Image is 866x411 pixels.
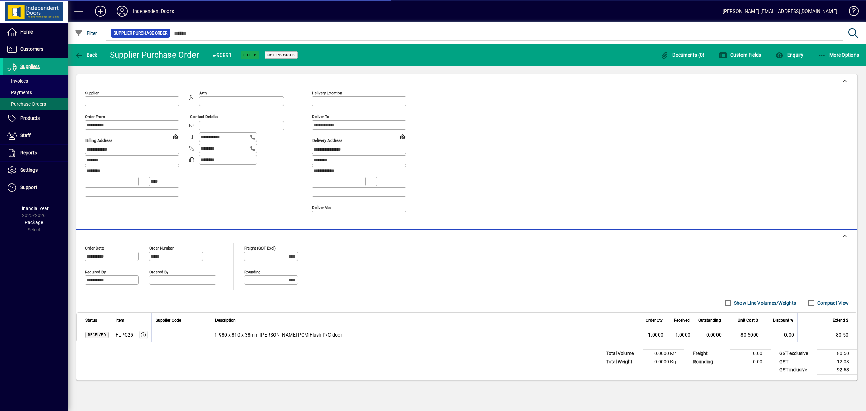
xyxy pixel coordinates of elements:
a: Customers [3,41,68,58]
span: Suppliers [20,64,40,69]
span: Home [20,29,33,35]
span: Description [215,317,236,324]
span: Item [116,317,124,324]
span: More Options [818,52,859,58]
span: Documents (0) [661,52,705,58]
span: Invoices [7,78,28,84]
mat-label: Order date [85,245,104,250]
mat-label: Delivery Location [312,91,342,95]
span: Filter [75,30,97,36]
td: 0.0000 M³ [643,349,684,358]
a: Purchase Orders [3,98,68,110]
td: 80.50 [817,349,857,358]
span: Unit Cost $ [738,317,758,324]
mat-label: Order number [149,245,174,250]
td: GST inclusive [776,366,817,374]
span: Enquiry [775,52,803,58]
td: 0.00 [730,349,771,358]
td: 0.00 [762,328,797,342]
app-page-header-button: Back [68,49,105,61]
button: Enquiry [774,49,805,61]
td: GST [776,358,817,366]
a: View on map [397,131,408,142]
span: Back [75,52,97,58]
a: Settings [3,162,68,179]
button: More Options [816,49,861,61]
label: Compact View [816,300,849,306]
button: Profile [111,5,133,17]
a: Support [3,179,68,196]
span: Financial Year [19,205,49,211]
div: [PERSON_NAME] [EMAIL_ADDRESS][DOMAIN_NAME] [723,6,837,17]
a: Home [3,24,68,41]
td: GST exclusive [776,349,817,358]
span: Filled [243,53,257,57]
button: Filter [73,27,99,39]
td: 1.0000 [640,328,667,342]
div: Independent Doors [133,6,174,17]
a: Reports [3,145,68,161]
td: 80.5000 [725,328,762,342]
a: View on map [170,131,181,142]
mat-label: Attn [199,91,207,95]
mat-label: Order from [85,114,105,119]
mat-label: Rounding [244,269,260,274]
button: Back [73,49,99,61]
span: Payments [7,90,32,95]
div: FLPC25 [116,331,133,338]
a: Payments [3,87,68,98]
span: Reports [20,150,37,155]
span: Customers [20,46,43,52]
mat-label: Deliver To [312,114,329,119]
td: 92.58 [817,366,857,374]
td: Total Weight [603,358,643,366]
mat-label: Freight (GST excl) [244,245,276,250]
td: 0.00 [730,358,771,366]
td: 0.0000 Kg [643,358,684,366]
span: Supplier Purchase Order [114,30,167,37]
span: Outstanding [698,317,721,324]
span: Received [674,317,690,324]
span: Order Qty [646,317,663,324]
td: 80.50 [797,328,857,342]
span: Package [25,220,43,225]
span: Support [20,185,37,190]
span: Extend $ [833,317,848,324]
span: Supplier Code [156,317,181,324]
span: Staff [20,133,31,138]
div: #90891 [213,50,232,61]
td: Rounding [689,358,730,366]
a: Knowledge Base [844,1,858,23]
a: Staff [3,127,68,144]
span: Discount % [773,317,793,324]
span: Status [85,317,97,324]
span: Not Invoiced [267,53,295,57]
mat-label: Ordered by [149,269,168,274]
span: Received [88,333,106,337]
mat-label: Supplier [85,91,99,95]
mat-label: Required by [85,269,106,274]
mat-label: Deliver via [312,205,331,210]
span: Custom Fields [719,52,761,58]
td: Freight [689,349,730,358]
a: Invoices [3,75,68,87]
span: Settings [20,167,38,173]
button: Add [90,5,111,17]
td: Total Volume [603,349,643,358]
a: Products [3,110,68,127]
button: Custom Fields [717,49,763,61]
td: 12.08 [817,358,857,366]
td: 1.0000 [667,328,694,342]
span: Products [20,115,40,121]
span: Purchase Orders [7,101,46,107]
button: Documents (0) [659,49,706,61]
td: 0.0000 [694,328,725,342]
label: Show Line Volumes/Weights [733,300,796,306]
div: Supplier Purchase Order [110,49,199,60]
span: 1.980 x 810 x 38mm [PERSON_NAME] PCM Flush P/C door [214,331,342,338]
